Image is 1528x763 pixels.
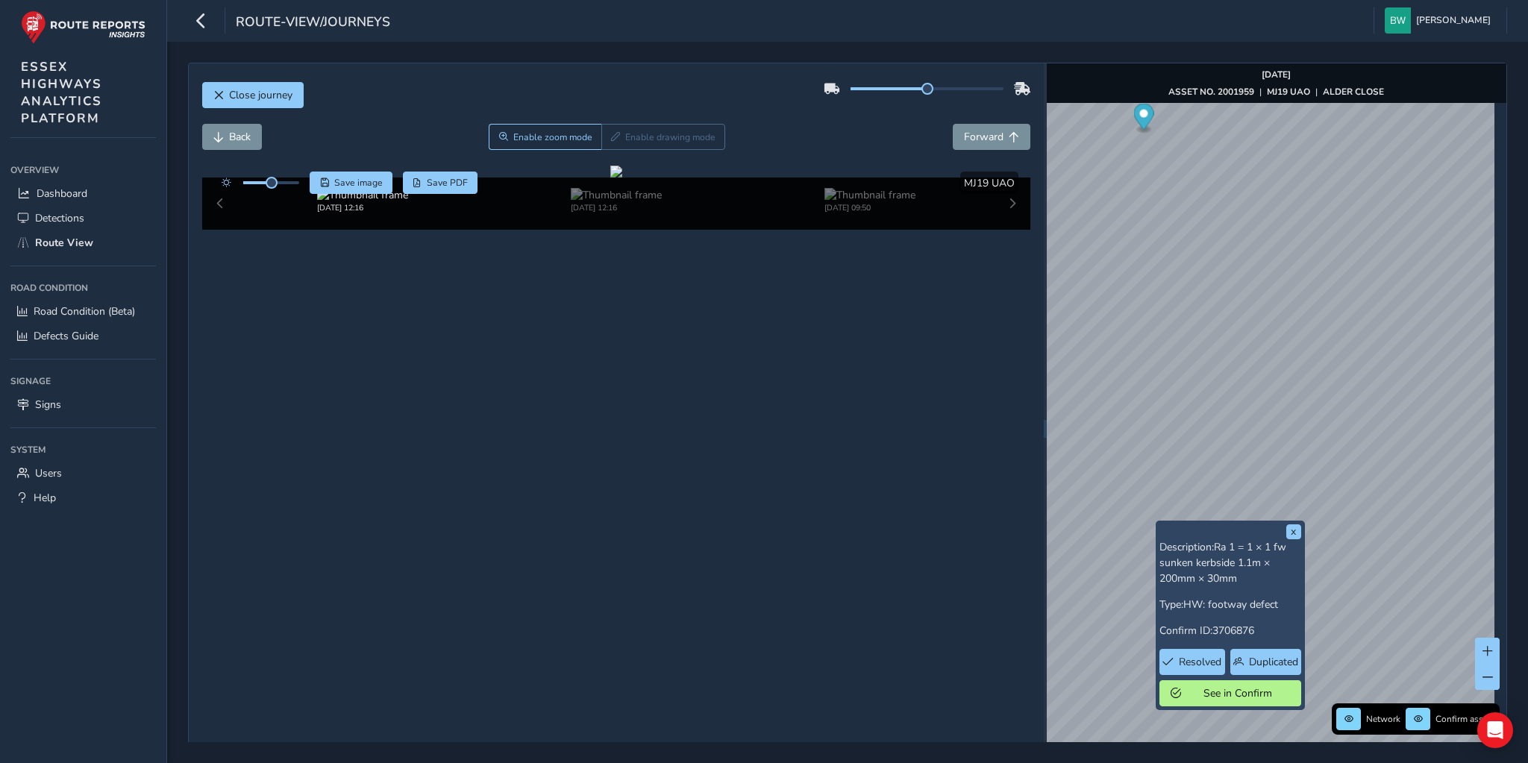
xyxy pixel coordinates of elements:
[10,277,156,299] div: Road Condition
[229,130,251,144] span: Back
[1230,649,1300,675] button: Duplicated
[10,461,156,486] a: Users
[10,392,156,417] a: Signs
[37,186,87,201] span: Dashboard
[1385,7,1496,34] button: [PERSON_NAME]
[1159,540,1286,585] span: Ra 1 = 1 × 1 fw sunken kerbside 1.1m × 200mm × 30mm
[1159,649,1226,675] button: Resolved
[1168,86,1254,98] strong: ASSET NO. 2001959
[964,176,1015,190] span: MJ19 UAO
[824,202,915,213] div: [DATE] 09:50
[489,124,601,150] button: Zoom
[35,398,61,412] span: Signs
[317,188,408,202] img: Thumbnail frame
[229,88,292,102] span: Close journey
[334,177,383,189] span: Save image
[1168,86,1384,98] div: | |
[571,188,662,202] img: Thumbnail frame
[1159,623,1301,638] p: Confirm ID:
[1159,597,1301,612] p: Type:
[236,13,390,34] span: route-view/journeys
[34,491,56,505] span: Help
[317,202,408,213] div: [DATE] 12:16
[10,181,156,206] a: Dashboard
[1179,655,1221,669] span: Resolved
[1262,69,1291,81] strong: [DATE]
[1159,680,1301,706] button: See in Confirm
[1183,597,1278,612] span: HW: footway defect
[34,304,135,318] span: Road Condition (Beta)
[1286,524,1301,539] button: x
[10,370,156,392] div: Signage
[964,130,1003,144] span: Forward
[953,124,1030,150] button: Forward
[824,188,915,202] img: Thumbnail frame
[1366,713,1400,725] span: Network
[571,202,662,213] div: [DATE] 12:16
[10,486,156,510] a: Help
[202,124,262,150] button: Back
[1385,7,1411,34] img: diamond-layout
[35,466,62,480] span: Users
[21,10,145,44] img: rr logo
[403,172,478,194] button: PDF
[10,159,156,181] div: Overview
[427,177,468,189] span: Save PDF
[1249,655,1298,669] span: Duplicated
[10,299,156,324] a: Road Condition (Beta)
[1435,713,1495,725] span: Confirm assets
[202,82,304,108] button: Close journey
[21,58,102,127] span: ESSEX HIGHWAYS ANALYTICS PLATFORM
[10,324,156,348] a: Defects Guide
[1159,539,1301,586] p: Description:
[10,439,156,461] div: System
[35,236,93,250] span: Route View
[34,329,98,343] span: Defects Guide
[1477,712,1513,748] div: Open Intercom Messenger
[1212,624,1254,638] span: 3706876
[1323,86,1384,98] strong: ALDER CLOSE
[513,131,592,143] span: Enable zoom mode
[10,206,156,230] a: Detections
[1416,7,1491,34] span: [PERSON_NAME]
[310,172,392,194] button: Save
[35,211,84,225] span: Detections
[10,230,156,255] a: Route View
[1133,104,1153,134] div: Map marker
[1186,686,1290,700] span: See in Confirm
[1267,86,1310,98] strong: MJ19 UAO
